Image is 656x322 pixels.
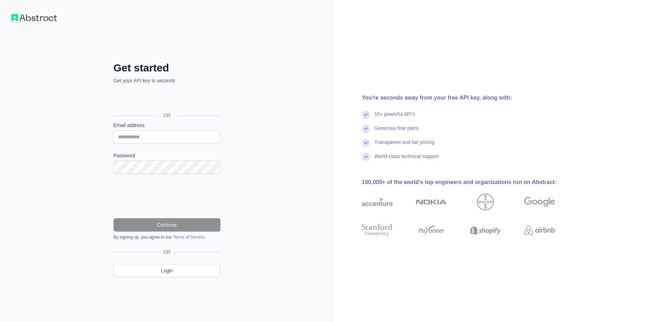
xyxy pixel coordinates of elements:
img: check mark [362,125,370,133]
iframe: Sign in with Google Button [110,92,223,107]
a: Terms of Service [173,235,204,240]
img: check mark [362,139,370,147]
p: Get your API key in seconds [114,77,220,84]
div: By signing up, you agree to our . [114,234,220,240]
img: check mark [362,111,370,119]
div: Transparent and fair pricing [374,139,435,153]
div: 100,000+ of the world's top engineers and organizations run on Abstract: [362,178,578,187]
img: stanford university [362,222,393,238]
img: check mark [362,153,370,161]
iframe: reCAPTCHA [114,182,220,210]
div: Generous free plans [374,125,419,139]
span: OR [157,112,176,119]
div: 15+ powerful API's [374,111,415,125]
a: Login [114,264,220,277]
label: Email address [114,122,220,129]
label: Password [114,152,220,159]
img: shopify [470,222,501,238]
div: You're seconds away from your free API key, along with: [362,94,578,102]
img: accenture [362,194,393,210]
img: Workflow [11,14,57,21]
img: bayer [477,194,494,210]
img: nokia [416,194,447,210]
div: World-class technical support [374,153,439,167]
button: Continue [114,218,220,232]
img: airbnb [524,222,555,238]
img: google [524,194,555,210]
span: OR [160,248,173,255]
h2: Get started [114,62,220,74]
img: payoneer [416,222,447,238]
